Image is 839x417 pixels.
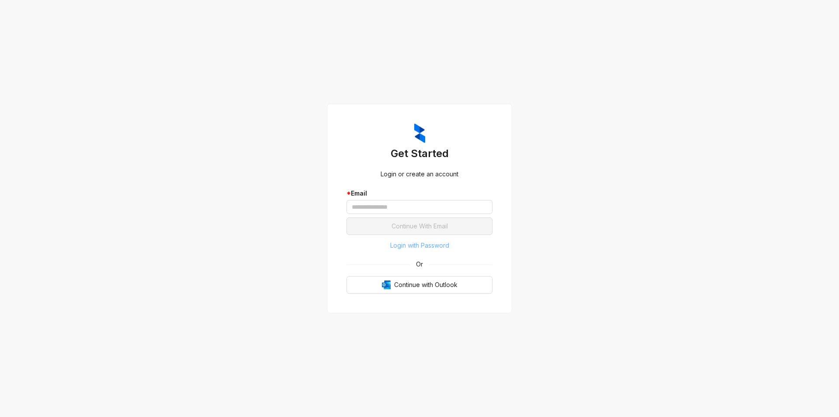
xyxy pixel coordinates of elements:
img: Outlook [382,280,391,289]
button: Continue With Email [347,217,492,235]
div: Email [347,189,492,198]
div: Login or create an account [347,169,492,179]
img: ZumaIcon [414,123,425,144]
h3: Get Started [347,147,492,161]
span: Or [410,259,429,269]
span: Continue with Outlook [394,280,458,290]
button: OutlookContinue with Outlook [347,276,492,294]
span: Login with Password [390,241,449,250]
button: Login with Password [347,238,492,252]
